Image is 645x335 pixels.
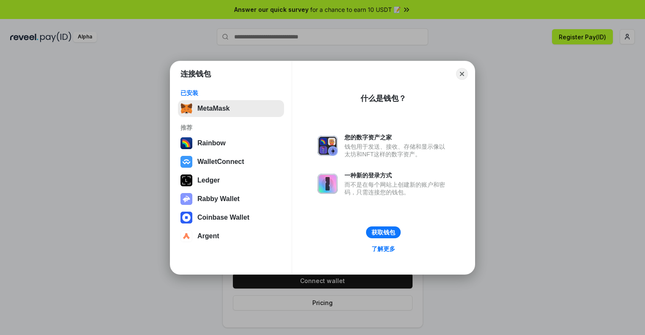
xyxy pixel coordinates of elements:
div: Ledger [197,177,220,184]
div: Rainbow [197,139,226,147]
div: MetaMask [197,105,230,112]
button: MetaMask [178,100,284,117]
img: svg+xml,%3Csvg%20xmlns%3D%22http%3A%2F%2Fwww.w3.org%2F2000%2Fsvg%22%20fill%3D%22none%22%20viewBox... [317,174,338,194]
div: 获取钱包 [372,229,395,236]
button: Rainbow [178,135,284,152]
img: svg+xml,%3Csvg%20width%3D%2228%22%20height%3D%2228%22%20viewBox%3D%220%200%2028%2028%22%20fill%3D... [180,156,192,168]
h1: 连接钱包 [180,69,211,79]
div: WalletConnect [197,158,244,166]
div: Coinbase Wallet [197,214,249,221]
button: WalletConnect [178,153,284,170]
img: svg+xml,%3Csvg%20fill%3D%22none%22%20height%3D%2233%22%20viewBox%3D%220%200%2035%2033%22%20width%... [180,103,192,114]
div: Rabby Wallet [197,195,240,203]
div: 已安装 [180,89,282,97]
img: svg+xml,%3Csvg%20xmlns%3D%22http%3A%2F%2Fwww.w3.org%2F2000%2Fsvg%22%20fill%3D%22none%22%20viewBox... [180,193,192,205]
img: svg+xml,%3Csvg%20width%3D%2228%22%20height%3D%2228%22%20viewBox%3D%220%200%2028%2028%22%20fill%3D... [180,212,192,223]
div: 而不是在每个网站上创建新的账户和密码，只需连接您的钱包。 [344,181,449,196]
a: 了解更多 [366,243,400,254]
button: Rabby Wallet [178,191,284,207]
button: Ledger [178,172,284,189]
div: Argent [197,232,219,240]
div: 钱包用于发送、接收、存储和显示像以太坊和NFT这样的数字资产。 [344,143,449,158]
div: 了解更多 [372,245,395,253]
div: 您的数字资产之家 [344,133,449,141]
img: svg+xml,%3Csvg%20xmlns%3D%22http%3A%2F%2Fwww.w3.org%2F2000%2Fsvg%22%20fill%3D%22none%22%20viewBox... [317,136,338,156]
img: svg+xml,%3Csvg%20width%3D%22120%22%20height%3D%22120%22%20viewBox%3D%220%200%20120%20120%22%20fil... [180,137,192,149]
img: svg+xml,%3Csvg%20width%3D%2228%22%20height%3D%2228%22%20viewBox%3D%220%200%2028%2028%22%20fill%3D... [180,230,192,242]
button: Close [456,68,468,80]
img: svg+xml,%3Csvg%20xmlns%3D%22http%3A%2F%2Fwww.w3.org%2F2000%2Fsvg%22%20width%3D%2228%22%20height%3... [180,174,192,186]
div: 什么是钱包？ [361,93,406,103]
button: Coinbase Wallet [178,209,284,226]
button: Argent [178,228,284,245]
button: 获取钱包 [366,226,401,238]
div: 推荐 [180,124,282,131]
div: 一种新的登录方式 [344,172,449,179]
